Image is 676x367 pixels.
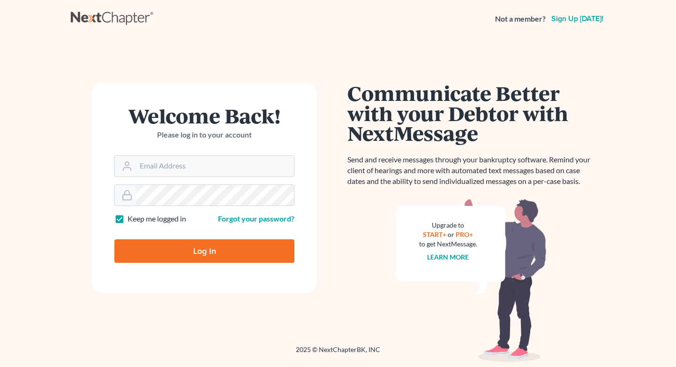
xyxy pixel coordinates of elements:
a: Learn more [428,253,469,261]
input: Log In [114,239,294,263]
label: Keep me logged in [128,214,186,224]
div: to get NextMessage. [419,239,477,249]
a: Sign up [DATE]! [549,15,605,23]
img: nextmessage_bg-59042aed3d76b12b5cd301f8e5b87938c9018125f34e5fa2b7a6b67550977c72.svg [397,198,547,362]
p: Please log in to your account [114,130,294,140]
div: 2025 © NextChapterBK, INC [71,345,605,362]
a: PRO+ [456,230,473,238]
h1: Communicate Better with your Debtor with NextMessage [347,83,596,143]
a: Forgot your password? [218,214,294,223]
h1: Welcome Back! [114,106,294,126]
div: Upgrade to [419,221,477,230]
strong: Not a member? [495,14,546,24]
span: or [448,230,455,238]
a: START+ [423,230,447,238]
p: Send and receive messages through your bankruptcy software. Remind your client of hearings and mo... [347,154,596,187]
input: Email Address [136,156,294,176]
